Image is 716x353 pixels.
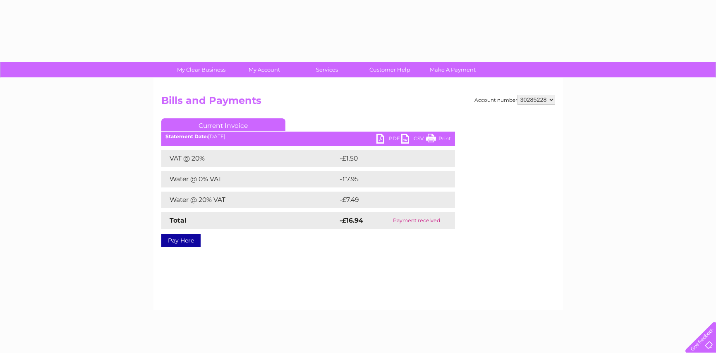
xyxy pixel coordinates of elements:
[161,134,455,139] div: [DATE]
[167,62,235,77] a: My Clear Business
[338,171,437,187] td: -£7.95
[401,134,426,146] a: CSV
[474,95,555,105] div: Account number
[376,134,401,146] a: PDF
[161,150,338,167] td: VAT @ 20%
[161,234,201,247] a: Pay Here
[293,62,361,77] a: Services
[378,212,455,229] td: Payment received
[419,62,487,77] a: Make A Payment
[170,216,187,224] strong: Total
[161,95,555,110] h2: Bills and Payments
[161,171,338,187] td: Water @ 0% VAT
[165,133,208,139] b: Statement Date:
[161,192,338,208] td: Water @ 20% VAT
[356,62,424,77] a: Customer Help
[338,150,437,167] td: -£1.50
[340,216,363,224] strong: -£16.94
[426,134,451,146] a: Print
[338,192,438,208] td: -£7.49
[230,62,298,77] a: My Account
[161,118,285,131] a: Current Invoice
